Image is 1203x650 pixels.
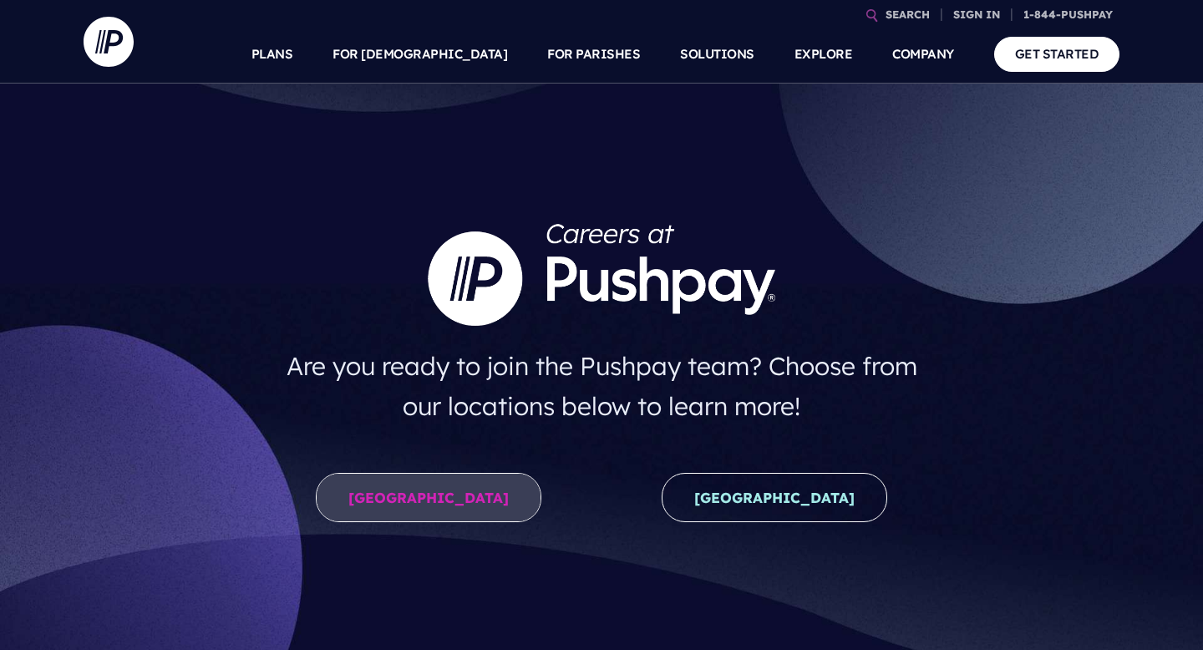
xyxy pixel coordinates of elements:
a: PLANS [251,25,293,84]
a: [GEOGRAPHIC_DATA] [662,473,887,522]
a: SOLUTIONS [680,25,754,84]
a: [GEOGRAPHIC_DATA] [316,473,541,522]
a: GET STARTED [994,37,1120,71]
a: EXPLORE [794,25,853,84]
a: FOR [DEMOGRAPHIC_DATA] [332,25,507,84]
h4: Are you ready to join the Pushpay team? Choose from our locations below to learn more! [270,339,934,433]
a: COMPANY [892,25,954,84]
a: FOR PARISHES [547,25,640,84]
